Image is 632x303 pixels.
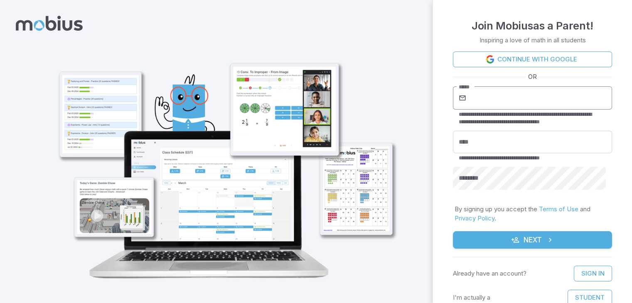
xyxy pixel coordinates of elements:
p: I'm actually a [453,293,490,302]
a: Privacy Policy [455,214,494,222]
a: Terms of Use [539,205,578,213]
h4: Join Mobius as a Parent ! [472,17,593,34]
p: Inspiring a love of math in all students [480,36,586,45]
a: Continue with Google [453,51,612,67]
p: Already have an account? [453,269,526,278]
p: By signing up you accept the and . [455,205,610,223]
img: parent_1-illustration [41,23,405,290]
span: OR [526,72,539,81]
button: Next [453,231,612,249]
a: Sign In [574,266,612,281]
